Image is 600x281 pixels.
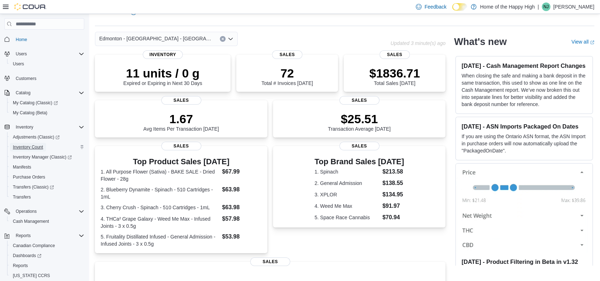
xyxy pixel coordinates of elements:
p: $25.51 [328,112,391,126]
span: Sales [339,142,379,150]
button: Users [1,49,87,59]
span: Inventory Manager (Classic) [10,153,84,161]
h2: What's new [454,36,506,47]
span: My Catalog (Classic) [10,99,84,107]
button: Home [1,34,87,44]
span: Sales [379,50,410,59]
div: Total Sales [DATE] [369,66,420,86]
nav: Complex example [4,31,84,281]
a: Adjustments (Classic) [7,132,87,142]
div: Avg Items Per Transaction [DATE] [143,112,219,132]
button: Inventory Count [7,142,87,152]
a: Users [10,60,27,68]
a: Dashboards [7,251,87,261]
dt: 1. Spinach [314,168,379,175]
a: Home [13,35,30,44]
dt: 2. General Admission [314,180,379,187]
button: Operations [1,206,87,216]
span: Home [13,35,84,44]
dd: $213.58 [382,167,404,176]
p: $1836.71 [369,66,420,80]
span: Transfers (Classic) [13,184,54,190]
span: Sales [250,257,290,266]
span: Reports [13,231,84,240]
button: Clear input [220,36,226,42]
span: Manifests [13,164,31,170]
span: Catalog [16,90,30,96]
button: [US_STATE] CCRS [7,271,87,281]
svg: External link [590,40,594,45]
p: Home of the Happy High [480,2,535,11]
span: Users [10,60,84,68]
span: Purchase Orders [13,174,45,180]
span: Inventory [13,123,84,131]
span: Home [16,37,27,42]
span: Reports [13,263,28,269]
h3: Top Product Sales [DATE] [101,157,262,166]
span: My Catalog (Beta) [13,110,47,116]
button: Cash Management [7,216,87,226]
dt: 5. Space Race Cannabis [314,214,379,221]
span: My Catalog (Beta) [10,109,84,117]
a: View allExternal link [571,39,594,45]
dd: $138.55 [382,179,404,187]
p: 11 units / 0 g [123,66,202,80]
span: Users [13,61,24,67]
dt: 3. Cherry Crush - Spinach - 510 Cartridges - 1mL [101,204,219,211]
button: Transfers [7,192,87,202]
a: Inventory Manager (Classic) [7,152,87,162]
span: Operations [16,209,37,214]
span: Customers [13,74,84,83]
a: Canadian Compliance [10,241,58,250]
a: Transfers [10,193,34,201]
span: Users [16,51,27,57]
span: Sales [161,142,201,150]
a: Transfers (Classic) [7,182,87,192]
span: Reports [10,261,84,270]
a: My Catalog (Classic) [7,98,87,108]
button: Customers [1,73,87,84]
dd: $63.98 [222,203,262,212]
dd: $134.95 [382,190,404,199]
div: Transaction Average [DATE] [328,112,391,132]
dt: 4. Weed Me Max [314,202,379,210]
dt: 3. XPLOR [314,191,379,198]
span: Transfers [13,194,31,200]
dd: $63.98 [222,185,262,194]
div: Total # Invoices [DATE] [261,66,313,86]
dd: $91.97 [382,202,404,210]
p: When closing the safe and making a bank deposit in the same transaction, this used to show as one... [462,72,587,108]
span: Dashboards [10,251,84,260]
span: Catalog [13,89,84,97]
p: | [538,2,539,11]
span: Sales [339,96,379,105]
span: [US_STATE] CCRS [13,273,50,279]
button: Catalog [1,88,87,98]
button: Purchase Orders [7,172,87,182]
p: [PERSON_NAME] [553,2,594,11]
a: Manifests [10,163,34,171]
a: Dashboards [10,251,44,260]
button: Inventory [1,122,87,132]
h3: Top Brand Sales [DATE] [314,157,404,166]
span: Manifests [10,163,84,171]
span: Inventory Manager (Classic) [13,154,72,160]
p: 1.67 [143,112,219,126]
h3: [DATE] - Product Filtering in Beta in v1.32 [462,258,587,265]
span: Canadian Compliance [10,241,84,250]
a: Adjustments (Classic) [10,133,62,141]
dd: $67.99 [222,167,262,176]
div: Nissy John [542,2,550,11]
p: 72 [261,66,313,80]
span: Inventory [143,50,183,59]
input: Dark Mode [452,3,467,11]
span: Inventory Count [13,144,43,150]
span: Customers [16,76,36,81]
span: Sales [272,50,303,59]
span: Transfers [10,193,84,201]
span: Reports [16,233,31,239]
a: Inventory Count [10,143,46,151]
a: Customers [13,74,39,83]
a: Transfers (Classic) [10,183,57,191]
span: Inventory Count [10,143,84,151]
